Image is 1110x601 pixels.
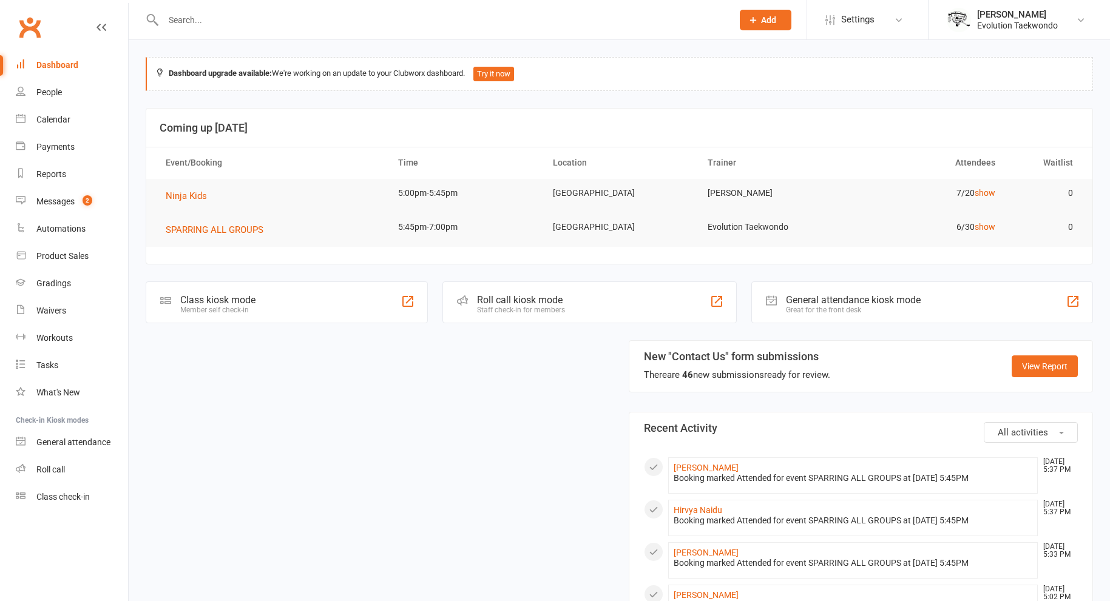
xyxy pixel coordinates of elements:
[36,142,75,152] div: Payments
[740,10,791,30] button: Add
[16,106,128,133] a: Calendar
[36,306,66,315] div: Waivers
[975,188,995,198] a: show
[180,294,256,306] div: Class kiosk mode
[674,558,1033,568] div: Booking marked Attended for event SPARRING ALL GROUPS at [DATE] 5:45PM
[166,223,272,237] button: SPARRING ALL GROUPS
[16,243,128,270] a: Product Sales
[36,60,78,70] div: Dashboard
[16,188,128,215] a: Messages 2
[542,179,697,207] td: [GEOGRAPHIC_DATA]
[1037,458,1077,474] time: [DATE] 5:37 PM
[16,379,128,406] a: What's New
[169,69,272,78] strong: Dashboard upgrade available:
[674,463,739,472] a: [PERSON_NAME]
[841,6,875,33] span: Settings
[786,294,921,306] div: General attendance kiosk mode
[36,437,110,447] div: General attendance
[16,456,128,483] a: Roll call
[1037,585,1077,601] time: [DATE] 5:02 PM
[16,79,128,106] a: People
[947,8,971,32] img: thumb_image1604702925.png
[674,548,739,557] a: [PERSON_NAME]
[16,133,128,161] a: Payments
[166,224,263,235] span: SPARRING ALL GROUPS
[16,352,128,379] a: Tasks
[36,360,58,370] div: Tasks
[851,213,1006,241] td: 6/30
[36,492,90,502] div: Class check-in
[16,324,128,352] a: Workouts
[1037,543,1077,559] time: [DATE] 5:33 PM
[786,306,921,314] div: Great for the front desk
[36,465,65,474] div: Roll call
[180,306,256,314] div: Member self check-in
[36,388,80,397] div: What's New
[1006,213,1084,241] td: 0
[387,147,542,178] th: Time
[387,179,542,207] td: 5:00pm-5:45pm
[674,505,722,515] a: Hirvya Naidu
[851,147,1006,178] th: Attendees
[16,215,128,243] a: Automations
[160,12,724,29] input: Search...
[542,213,697,241] td: [GEOGRAPHIC_DATA]
[160,122,1079,134] h3: Coming up [DATE]
[851,179,1006,207] td: 7/20
[15,12,45,42] a: Clubworx
[166,189,215,203] button: Ninja Kids
[977,20,1058,31] div: Evolution Taekwondo
[1012,355,1078,377] a: View Report
[644,422,1078,434] h3: Recent Activity
[166,190,207,201] span: Ninja Kids
[473,67,514,81] button: Try it now
[674,590,739,600] a: [PERSON_NAME]
[16,429,128,456] a: General attendance kiosk mode
[16,297,128,324] a: Waivers
[674,473,1033,483] div: Booking marked Attended for event SPARRING ALL GROUPS at [DATE] 5:45PM
[697,179,851,207] td: [PERSON_NAME]
[644,368,830,382] div: There are new submissions ready for review.
[146,57,1093,91] div: We're working on an update to your Clubworx dashboard.
[761,15,776,25] span: Add
[697,213,851,241] td: Evolution Taekwondo
[387,213,542,241] td: 5:45pm-7:00pm
[36,333,73,343] div: Workouts
[477,294,565,306] div: Roll call kiosk mode
[36,251,89,261] div: Product Sales
[36,224,86,233] div: Automations
[36,278,71,288] div: Gradings
[36,169,66,179] div: Reports
[998,427,1048,438] span: All activities
[36,115,70,124] div: Calendar
[674,515,1033,526] div: Booking marked Attended for event SPARRING ALL GROUPS at [DATE] 5:45PM
[644,351,830,363] h3: New "Contact Us" form submissions
[1006,179,1084,207] td: 0
[984,422,1078,443] button: All activities
[36,196,75,206] div: Messages
[542,147,697,178] th: Location
[155,147,387,178] th: Event/Booking
[1006,147,1084,178] th: Waitlist
[16,483,128,511] a: Class kiosk mode
[36,87,62,97] div: People
[1037,500,1077,516] time: [DATE] 5:37 PM
[682,369,693,380] strong: 46
[83,195,92,206] span: 2
[16,270,128,297] a: Gradings
[16,161,128,188] a: Reports
[16,52,128,79] a: Dashboard
[697,147,851,178] th: Trainer
[477,306,565,314] div: Staff check-in for members
[975,222,995,232] a: show
[977,9,1058,20] div: [PERSON_NAME]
